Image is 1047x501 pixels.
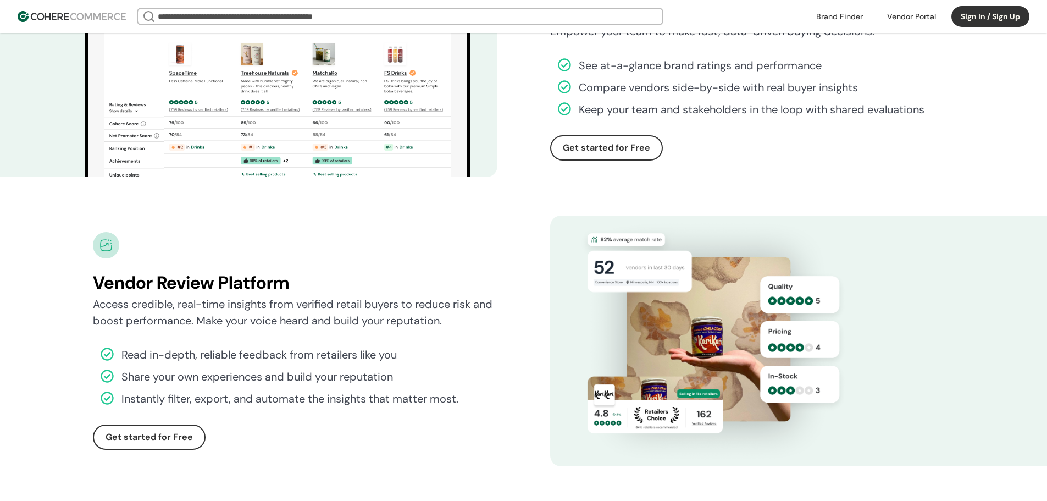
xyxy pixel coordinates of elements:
div: Read in-depth, reliable feedback from retailers like you [121,346,397,363]
div: Keep your team and stakeholders in the loop with shared evaluations [579,101,924,118]
div: Share your own experiences and build your reputation [121,368,393,385]
div: Access credible, real-time insights from verified retail buyers to reduce risk and boost performa... [93,296,497,329]
div: See at-a-glance brand ratings and performance [579,57,822,74]
button: Get started for Free [93,425,206,450]
div: Instantly filter, export, and automate the insights that matter most. [121,390,458,407]
div: Vendor Review Platform [93,269,497,296]
div: Compare vendors side-by-side with real buyer insights [579,79,858,96]
button: Sign In / Sign Up [951,6,1029,27]
button: Get started for Free [550,135,663,161]
img: Cohere Logo [18,11,126,22]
